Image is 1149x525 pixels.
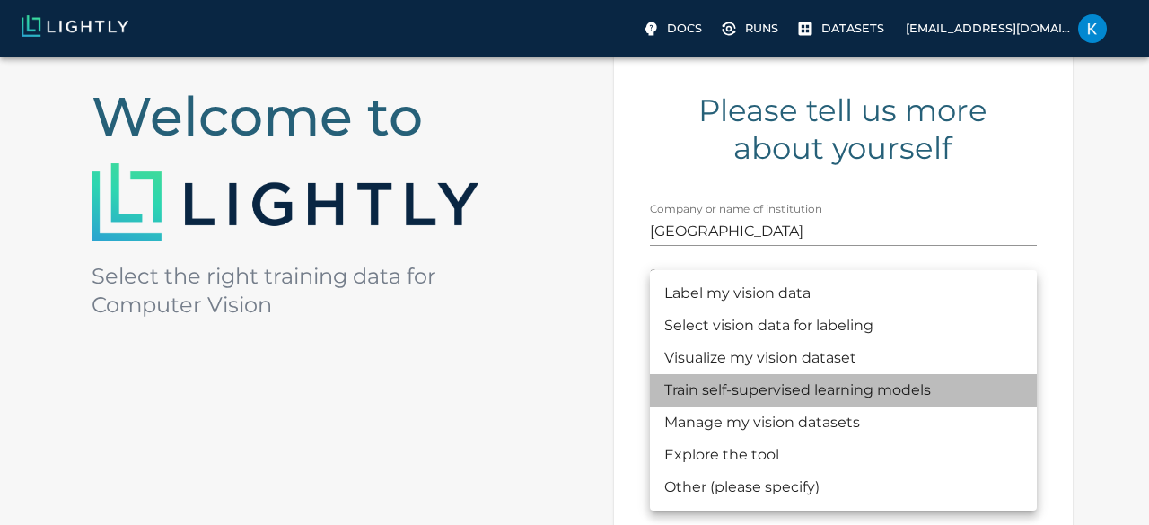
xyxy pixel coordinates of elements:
[650,342,1037,374] li: Visualize my vision dataset
[650,374,1037,407] li: Train self-supervised learning models
[650,407,1037,439] li: Manage my vision datasets
[650,310,1037,342] li: Select vision data for labeling
[650,471,1037,503] li: Other (please specify)
[650,439,1037,471] li: Explore the tool
[650,277,1037,310] li: Label my vision data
